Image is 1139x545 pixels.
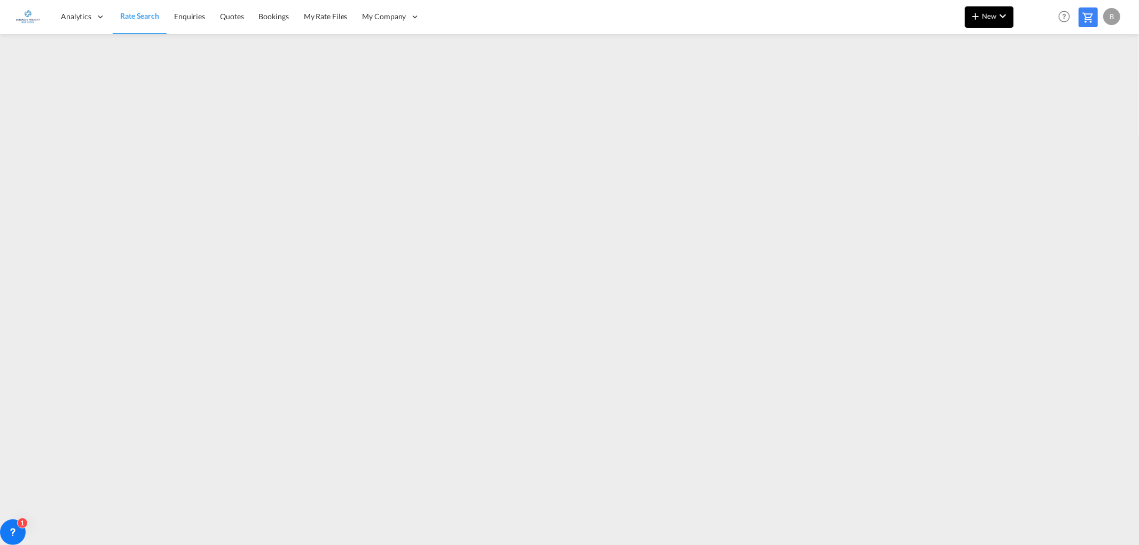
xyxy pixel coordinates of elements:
div: Help [1055,7,1079,27]
span: Bookings [259,12,289,21]
span: Analytics [61,11,91,22]
span: My Rate Files [304,12,348,21]
span: Help [1055,7,1073,26]
span: Enquiries [174,12,205,21]
span: My Company [362,11,406,22]
div: B [1103,8,1120,25]
md-icon: icon-chevron-down [996,10,1009,22]
md-icon: icon-plus 400-fg [969,10,982,22]
span: New [969,12,1009,20]
img: e1326340b7c511ef854e8d6a806141ad.jpg [16,5,40,29]
span: Rate Search [120,11,159,20]
span: Quotes [220,12,243,21]
button: icon-plus 400-fgNewicon-chevron-down [965,6,1014,28]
